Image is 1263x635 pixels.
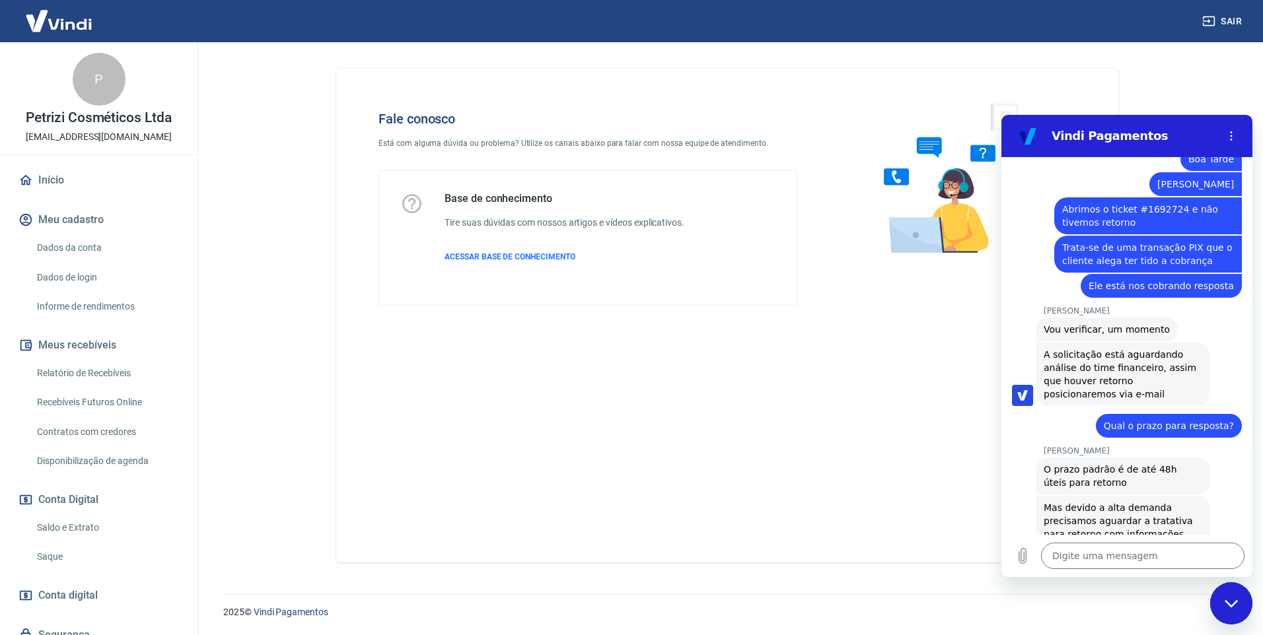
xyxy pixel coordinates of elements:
[445,192,684,205] h5: Base de conhecimento
[1001,115,1252,577] iframe: Janela de mensagens
[16,485,182,514] button: Conta Digital
[857,90,1058,266] img: Fale conosco
[16,581,182,610] a: Conta digital
[73,53,126,106] div: P
[26,130,172,144] p: [EMAIL_ADDRESS][DOMAIN_NAME]
[32,514,182,541] a: Saldo e Extrato
[1210,582,1252,624] iframe: Botão para abrir a janela de mensagens, conversa em andamento
[379,137,797,149] p: Está com alguma dúvida ou problema? Utilize os canais abaixo para falar com nossa equipe de atend...
[32,389,182,416] a: Recebíveis Futuros Online
[16,1,102,41] img: Vindi
[16,331,182,360] button: Meus recebíveis
[1200,9,1247,34] button: Sair
[32,360,182,387] a: Relatório de Recebíveis
[223,605,1231,619] p: 2025 ©
[32,448,182,475] a: Disponibilização de agenda
[254,607,328,617] a: Vindi Pagamentos
[445,216,684,230] h6: Tire suas dúvidas com nossos artigos e vídeos explicativos.
[16,205,182,234] button: Meu cadastro
[32,543,182,570] a: Saque
[32,264,182,291] a: Dados de login
[445,251,684,263] a: ACESSAR BASE DE CONHECIMENTO
[32,293,182,320] a: Informe de rendimentos
[38,586,98,605] span: Conta digital
[16,166,182,195] a: Início
[32,418,182,446] a: Contratos com credores
[32,234,182,261] a: Dados da conta
[26,111,172,125] p: Petrizi Cosméticos Ltda
[445,252,575,261] span: ACESSAR BASE DE CONHECIMENTO
[379,111,797,127] h4: Fale conosco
